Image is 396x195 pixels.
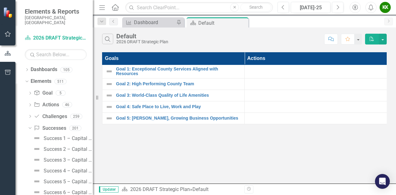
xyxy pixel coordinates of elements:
a: Dashboards [31,66,57,73]
img: Not Defined [33,178,41,185]
a: Successes [34,125,66,132]
a: Actions [34,101,59,108]
img: Not Defined [33,167,41,174]
img: Not Defined [33,156,41,163]
button: [DATE]-25 [291,2,330,13]
div: 2026 DRAFT Strategic Plan [116,40,168,44]
div: Success 2 – Capital Projects: [44,146,93,152]
a: Challenges [34,113,67,120]
div: Success 5 – Capital Projects: [44,179,93,184]
input: Search Below... [25,49,87,60]
img: Not Defined [105,103,113,111]
span: Updater [99,186,118,193]
a: Success 1 – Capital Projects: [32,133,93,143]
div: Default [192,186,209,192]
td: Double-Click to Edit Right Click for Context Menu [102,90,245,101]
img: Not Defined [33,145,41,153]
div: Dashboard [134,19,175,26]
a: Success 3 – Capital Projects: [32,155,93,165]
div: 259 [70,114,82,119]
a: Goal [34,90,52,97]
a: Success 2 – Capital Projects: [32,144,93,154]
small: [GEOGRAPHIC_DATA], [GEOGRAPHIC_DATA] [25,15,87,25]
div: Open Intercom Messenger [375,174,390,189]
a: Success 5 – Capital Projects: [32,176,93,186]
a: Elements [31,78,51,85]
div: 511 [54,79,67,84]
input: Search ClearPoint... [125,2,273,13]
button: Search [240,3,271,12]
a: Goal 1: Exceptional County Services Aligned with Resources [116,67,241,76]
td: Double-Click to Edit Right Click for Context Menu [102,101,245,112]
img: Not Defined [105,80,113,88]
a: Goal 3: World-Class Quality of Life Amenities [116,93,241,98]
div: Default [116,33,168,40]
span: Elements & Reports [25,8,87,15]
a: Goal 4: Safe Place to Live, Work and Play [116,104,241,109]
div: 46 [62,102,72,108]
td: Double-Click to Edit Right Click for Context Menu [102,78,245,90]
a: 2026 DRAFT Strategic Plan [130,186,190,192]
div: 5 [56,91,66,96]
a: Dashboard [124,19,175,26]
div: Success 4 – Capital Projects: [44,168,93,174]
td: Double-Click to Edit Right Click for Context Menu [102,112,245,124]
img: ClearPoint Strategy [3,7,14,18]
div: Success 3 – Capital Projects: [44,157,93,163]
img: Not Defined [105,115,113,122]
td: Double-Click to Edit Right Click for Context Menu [102,65,245,78]
button: KK [380,2,391,13]
div: » [122,186,240,193]
a: Goal 5: [PERSON_NAME], Growing Business Opportunities [116,116,241,121]
div: Default [198,19,247,27]
a: 2026 DRAFT Strategic Plan [25,35,87,42]
img: Not Defined [105,68,113,75]
div: 105 [60,67,72,72]
a: Success 4 – Capital Projects: [32,166,93,176]
img: Not Defined [33,134,41,142]
div: Success 1 – Capital Projects: [44,136,93,141]
div: [DATE]-25 [293,4,328,11]
div: 201 [69,125,81,131]
img: Not Defined [105,92,113,99]
a: Goal 2: High Performing County Team [116,82,241,86]
span: Search [249,5,263,10]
